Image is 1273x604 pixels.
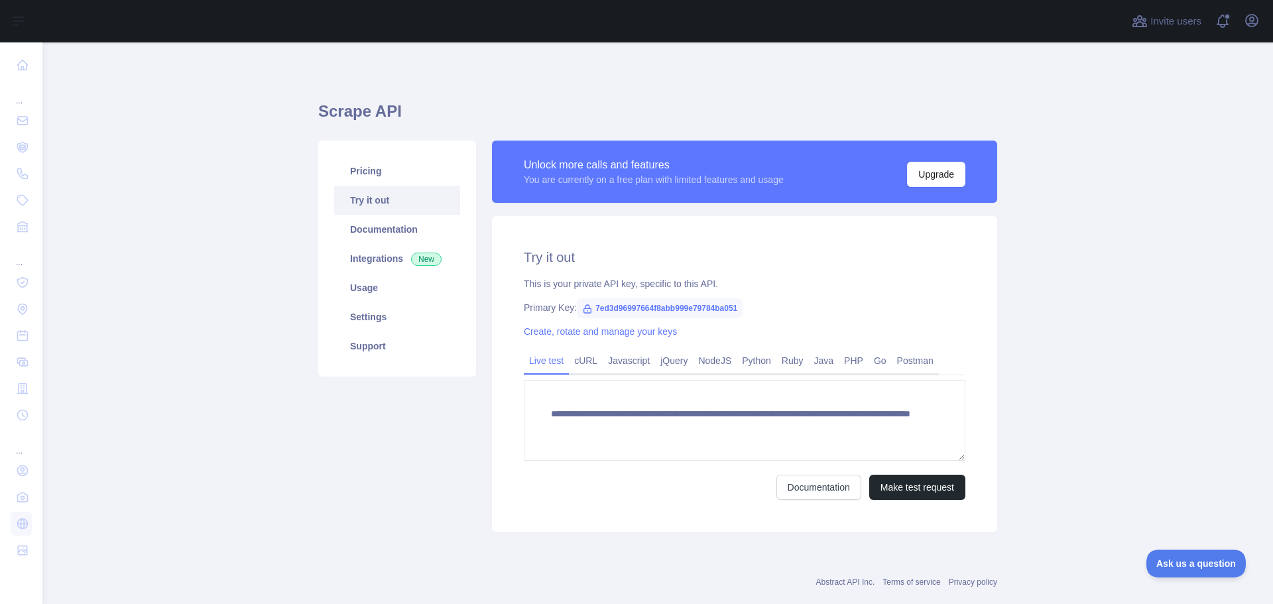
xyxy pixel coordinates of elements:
[603,350,655,371] a: Javascript
[524,350,569,371] a: Live test
[334,302,460,332] a: Settings
[524,248,965,267] h2: Try it out
[1129,11,1204,32] button: Invite users
[816,577,875,587] a: Abstract API Inc.
[334,156,460,186] a: Pricing
[524,301,965,314] div: Primary Key:
[655,350,693,371] a: jQuery
[11,241,32,268] div: ...
[839,350,869,371] a: PHP
[776,475,861,500] a: Documentation
[524,326,677,337] a: Create, rotate and manage your keys
[737,350,776,371] a: Python
[693,350,737,371] a: NodeJS
[869,475,965,500] button: Make test request
[577,298,743,318] span: 7ed3d96997664f8abb999e79784ba051
[524,173,784,186] div: You are currently on a free plan with limited features and usage
[524,277,965,290] div: This is your private API key, specific to this API.
[334,332,460,361] a: Support
[949,577,997,587] a: Privacy policy
[1146,550,1246,577] iframe: Toggle Customer Support
[809,350,839,371] a: Java
[11,80,32,106] div: ...
[882,577,940,587] a: Terms of service
[524,157,784,173] div: Unlock more calls and features
[334,273,460,302] a: Usage
[907,162,965,187] button: Upgrade
[334,186,460,215] a: Try it out
[11,430,32,456] div: ...
[318,101,997,133] h1: Scrape API
[569,350,603,371] a: cURL
[334,244,460,273] a: Integrations New
[869,350,892,371] a: Go
[411,253,442,266] span: New
[334,215,460,244] a: Documentation
[1150,14,1201,29] span: Invite users
[892,350,939,371] a: Postman
[776,350,809,371] a: Ruby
